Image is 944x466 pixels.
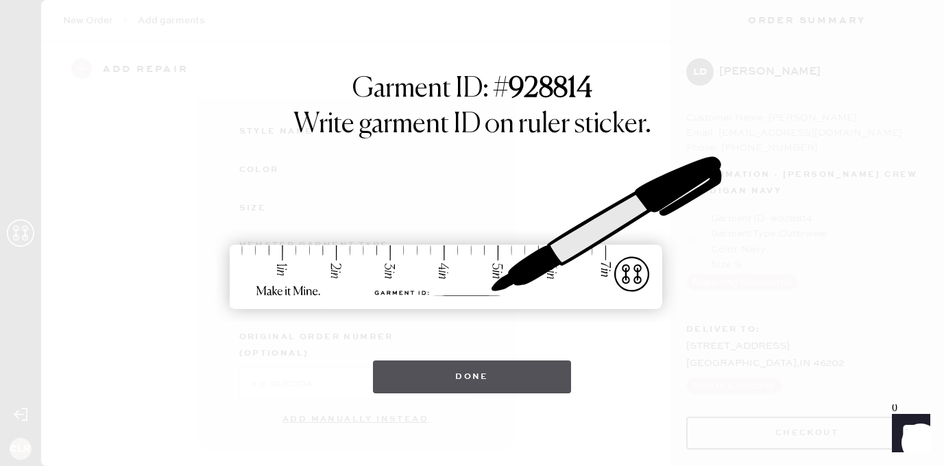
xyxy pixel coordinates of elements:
iframe: Front Chat [879,404,938,463]
h1: Garment ID: # [352,73,592,108]
button: Done [373,360,571,393]
strong: 928814 [509,75,592,103]
h1: Write garment ID on ruler sticker. [293,108,651,141]
img: ruler-sticker-sharpie.svg [215,121,729,347]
